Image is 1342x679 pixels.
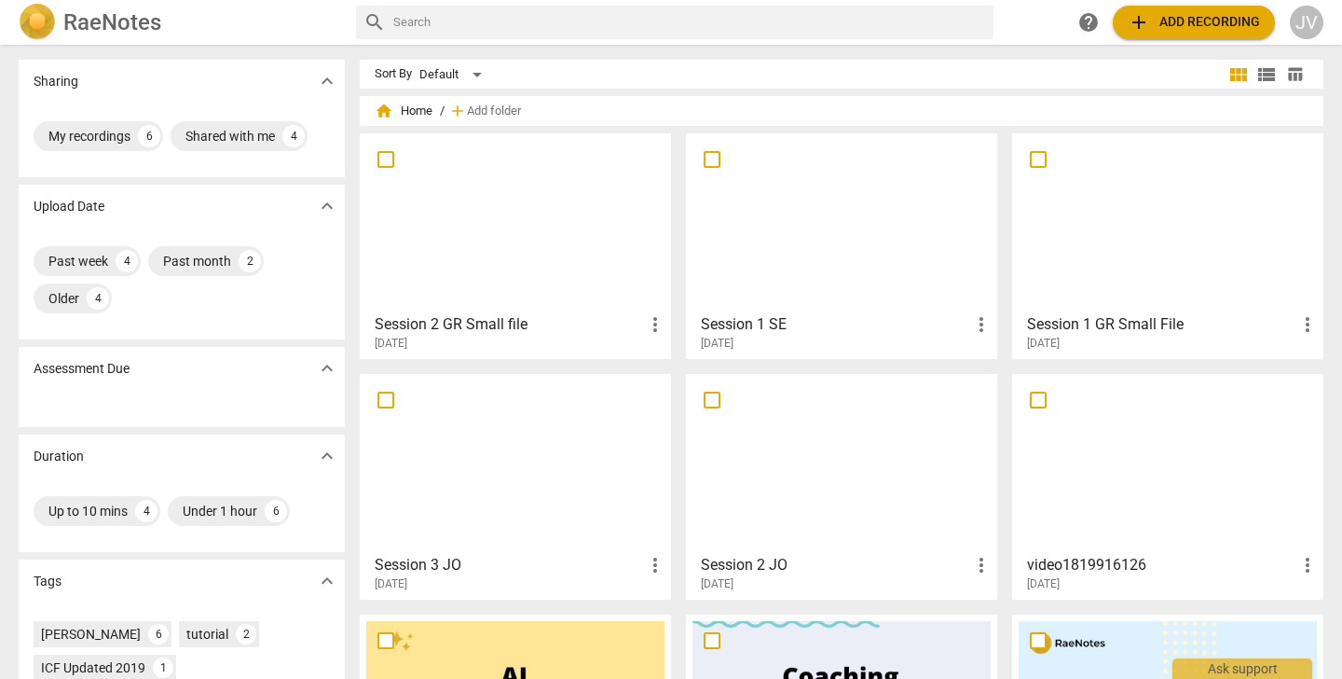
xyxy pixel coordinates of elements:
[87,287,109,310] div: 4
[313,192,341,220] button: Show more
[148,624,169,644] div: 6
[701,554,970,576] h3: Session 2 JO
[236,624,256,644] div: 2
[1286,65,1304,83] span: table_chart
[41,658,145,677] div: ICF Updated 2019
[644,554,666,576] span: more_vert
[363,11,386,34] span: search
[1280,61,1308,89] button: Table view
[19,4,341,41] a: LogoRaeNotes
[153,658,173,678] div: 1
[375,576,407,592] span: [DATE]
[1019,381,1317,591] a: video1819916126[DATE]
[316,570,338,592] span: expand_more
[316,70,338,92] span: expand_more
[701,313,970,336] h3: Session 1 SE
[316,357,338,380] span: expand_more
[1128,11,1150,34] span: add
[1072,6,1105,39] a: Help
[375,336,407,352] span: [DATE]
[34,72,78,91] p: Sharing
[644,313,666,336] span: more_vert
[48,127,130,145] div: My recordings
[48,252,108,270] div: Past week
[1253,61,1280,89] button: List view
[34,359,130,379] p: Assessment Due
[366,140,664,351] a: Session 2 GR Small file[DATE]
[313,442,341,470] button: Show more
[701,336,733,352] span: [DATE]
[1077,11,1100,34] span: help
[313,354,341,382] button: Show more
[1027,336,1060,352] span: [DATE]
[34,572,62,591] p: Tags
[375,554,644,576] h3: Session 3 JO
[701,576,733,592] span: [DATE]
[185,127,275,145] div: Shared with me
[448,102,467,120] span: add
[239,250,261,272] div: 2
[440,104,445,118] span: /
[1296,313,1319,336] span: more_vert
[34,447,84,466] p: Duration
[186,625,228,644] div: tutorial
[48,502,128,520] div: Up to 10 mins
[970,313,993,336] span: more_vert
[316,195,338,217] span: expand_more
[375,102,393,120] span: home
[375,67,412,81] div: Sort By
[1027,576,1060,592] span: [DATE]
[1027,554,1296,576] h3: video1819916126
[1227,63,1250,86] span: view_module
[1225,61,1253,89] button: Tile view
[393,7,986,37] input: Search
[692,140,991,351] a: Session 1 SE[DATE]
[419,60,488,90] div: Default
[970,554,993,576] span: more_vert
[63,9,161,35] h2: RaeNotes
[1296,554,1319,576] span: more_vert
[316,445,338,467] span: expand_more
[163,252,231,270] div: Past month
[135,500,157,522] div: 4
[467,104,521,118] span: Add folder
[313,567,341,595] button: Show more
[1019,140,1317,351] a: Session 1 GR Small File[DATE]
[138,125,160,147] div: 6
[1172,658,1312,679] div: Ask support
[375,102,432,120] span: Home
[1128,11,1260,34] span: Add recording
[41,625,141,644] div: [PERSON_NAME]
[1290,6,1323,39] button: JV
[1113,6,1275,39] button: Upload
[1027,313,1296,336] h3: Session 1 GR Small File
[692,381,991,591] a: Session 2 JO[DATE]
[116,250,138,272] div: 4
[19,4,56,41] img: Logo
[366,381,664,591] a: Session 3 JO[DATE]
[313,67,341,95] button: Show more
[375,313,644,336] h3: Session 2 GR Small file
[265,500,287,522] div: 6
[34,197,104,216] p: Upload Date
[282,125,305,147] div: 4
[1255,63,1278,86] span: view_list
[183,502,257,520] div: Under 1 hour
[48,289,79,308] div: Older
